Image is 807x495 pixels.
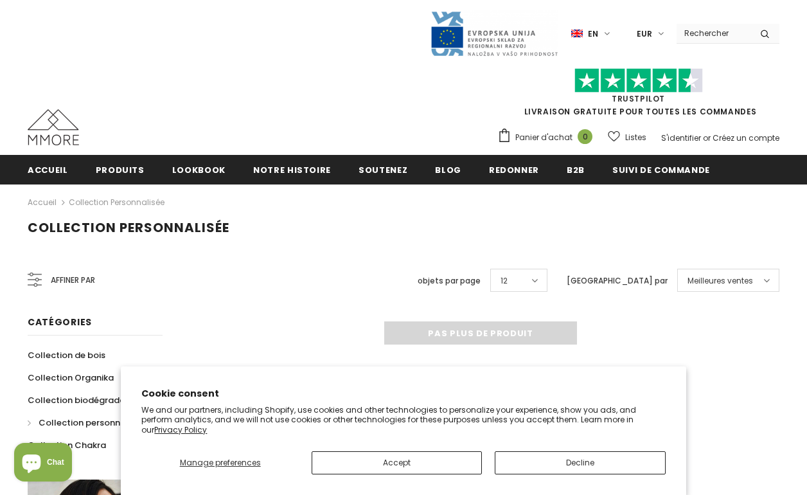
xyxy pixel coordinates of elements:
[96,164,145,176] span: Produits
[28,109,79,145] img: Cas MMORE
[567,164,585,176] span: B2B
[154,424,207,435] a: Privacy Policy
[28,349,105,361] span: Collection de bois
[588,28,598,40] span: en
[497,128,599,147] a: Panier d'achat 0
[435,164,461,176] span: Blog
[28,411,145,434] a: Collection personnalisée
[69,197,164,208] a: Collection personnalisée
[625,131,646,144] span: Listes
[608,126,646,148] a: Listes
[10,443,76,485] inbox-online-store-chat: Shopify online store chat
[253,164,331,176] span: Notre histoire
[28,195,57,210] a: Accueil
[497,74,779,117] span: LIVRAISON GRATUITE POUR TOUTES LES COMMANDES
[612,93,665,104] a: TrustPilot
[28,389,139,411] a: Collection biodégradable
[359,164,407,176] span: soutenez
[141,387,665,401] h2: Cookie consent
[612,155,710,184] a: Suivi de commande
[28,394,139,406] span: Collection biodégradable
[612,164,710,176] span: Suivi de commande
[28,164,68,176] span: Accueil
[172,155,226,184] a: Lookbook
[39,417,145,429] span: Collection personnalisée
[703,132,711,143] span: or
[495,451,665,474] button: Decline
[28,439,106,451] span: Collection Chakra
[418,274,481,287] label: objets par page
[312,451,482,474] button: Accept
[567,155,585,184] a: B2B
[28,434,106,456] a: Collection Chakra
[637,28,652,40] span: EUR
[515,131,572,144] span: Panier d'achat
[713,132,779,143] a: Créez un compte
[435,155,461,184] a: Blog
[28,155,68,184] a: Accueil
[51,273,95,287] span: Affiner par
[253,155,331,184] a: Notre histoire
[359,155,407,184] a: soutenez
[574,68,703,93] img: Faites confiance aux étoiles pilotes
[141,405,665,435] p: We and our partners, including Shopify, use cookies and other technologies to personalize your ex...
[571,28,583,39] img: i-lang-1.png
[501,274,508,287] span: 12
[180,457,261,468] span: Manage preferences
[28,366,114,389] a: Collection Organika
[28,219,229,237] span: Collection personnalisée
[28,344,105,366] a: Collection de bois
[567,274,668,287] label: [GEOGRAPHIC_DATA] par
[677,24,750,42] input: Search Site
[578,129,592,144] span: 0
[489,155,539,184] a: Redonner
[430,28,558,39] a: Javni Razpis
[172,164,226,176] span: Lookbook
[687,274,753,287] span: Meilleures ventes
[141,451,299,474] button: Manage preferences
[28,372,114,384] span: Collection Organika
[28,316,92,328] span: Catégories
[96,155,145,184] a: Produits
[489,164,539,176] span: Redonner
[430,10,558,57] img: Javni Razpis
[661,132,701,143] a: S'identifier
